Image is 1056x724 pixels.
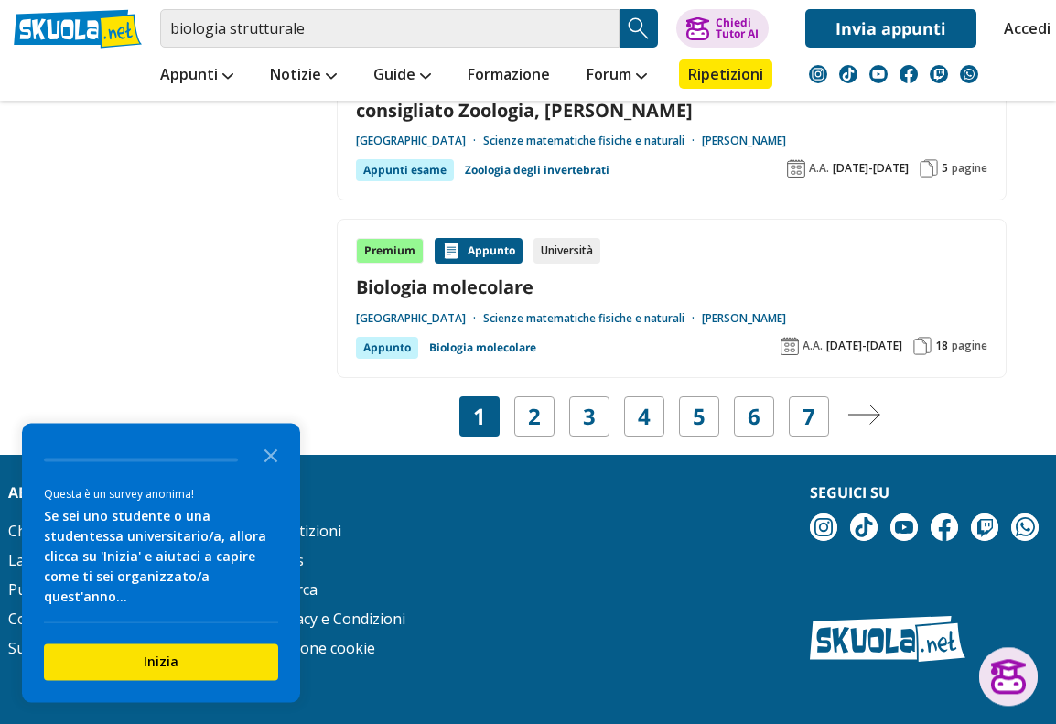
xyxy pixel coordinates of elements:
a: Contatti [8,609,64,629]
a: Accedi [1004,9,1042,48]
a: [GEOGRAPHIC_DATA] [356,311,483,326]
span: [DATE]-[DATE] [826,339,902,353]
button: Close the survey [253,436,289,472]
a: Formazione [463,59,555,92]
a: Pagina successiva [847,404,880,429]
a: [GEOGRAPHIC_DATA] [356,134,483,148]
a: Appunti [156,59,238,92]
a: Privacy e Condizioni [269,609,405,629]
a: [PERSON_NAME] [702,134,786,148]
span: [DATE]-[DATE] [833,161,909,176]
a: Chi siamo [8,521,75,541]
img: youtube [869,65,888,83]
span: A.A. [809,161,829,176]
a: 7 [803,404,815,429]
div: Università [533,238,600,264]
img: instagram [809,65,827,83]
a: Invia appunti [805,9,976,48]
span: A.A. [803,339,823,353]
a: 4 [638,404,651,429]
span: pagine [952,339,987,353]
img: twitch [971,513,998,541]
a: Scienze matematiche fisiche e naturali [483,311,702,326]
a: Ripetizioni [679,59,772,89]
img: Anno accademico [781,337,799,355]
img: tiktok [850,513,878,541]
div: Premium [356,238,424,264]
img: instagram [810,513,837,541]
img: Pagine [920,159,938,178]
a: Scienze matematiche fisiche e naturali [483,134,702,148]
button: Search Button [620,9,658,48]
strong: Seguici su [810,482,889,502]
a: Pubblicità [8,579,76,600]
a: 6 [748,404,760,429]
a: 5 [693,404,706,429]
img: youtube [890,513,918,541]
a: Zoologia degli invertebrati [465,159,609,181]
img: Pagine [913,337,932,355]
img: facebook [931,513,958,541]
img: WhatsApp [960,65,978,83]
div: Appunti esame [356,159,454,181]
span: 1 [473,404,486,429]
img: WhatsApp [1011,513,1039,541]
div: Chiedi Tutor AI [716,17,759,39]
input: Cerca appunti, riassunti o versioni [160,9,620,48]
a: Lavora con noi [8,550,110,570]
a: Guide [369,59,436,92]
img: Pagina successiva [847,405,880,425]
a: Forum [582,59,652,92]
a: [PERSON_NAME] [702,311,786,326]
img: twitch [930,65,948,83]
button: Inizia [44,643,278,680]
a: Supporto [8,638,74,658]
nav: Navigazione pagine [337,396,1007,437]
div: Questa è un survey anonima! [44,485,278,502]
div: Appunto [356,337,418,359]
a: 2 [528,404,541,429]
a: Opzione cookie [269,638,375,658]
div: Appunto [435,238,523,264]
strong: About [DOMAIN_NAME] [8,482,186,502]
img: Skuola.net [810,616,965,662]
a: Ripetizioni [269,521,341,541]
div: Survey [22,423,300,702]
img: Anno accademico [787,159,805,178]
img: Appunti contenuto [442,242,460,260]
div: Se sei uno studente o una studentessa universitario/a, allora clicca su 'Inizia' e aiutaci a capi... [44,506,278,607]
button: ChiediTutor AI [676,9,769,48]
span: 18 [935,339,948,353]
img: facebook [900,65,918,83]
a: Biologia molecolare [356,275,987,299]
img: Cerca appunti, riassunti o versioni [625,15,652,42]
a: Biologia molecolare [429,337,536,359]
span: 5 [942,161,948,176]
a: Notizie [265,59,341,92]
span: pagine [952,161,987,176]
img: tiktok [839,65,857,83]
a: 3 [583,404,596,429]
